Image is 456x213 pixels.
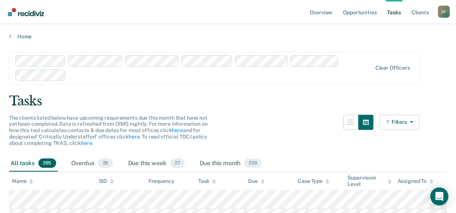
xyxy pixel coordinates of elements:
div: Clear officers [375,65,410,71]
div: Tasks [9,93,447,109]
div: Due this week27 [127,155,186,172]
a: here [129,134,139,140]
a: here [81,140,92,146]
a: Home [9,33,447,40]
div: Open Intercom Messenger [430,187,448,205]
button: Filters [379,115,419,130]
span: 27 [170,158,185,168]
span: 29 [98,158,113,168]
div: S F [438,6,450,18]
span: 239 [244,158,262,168]
img: Recidiviz [8,8,44,16]
span: 295 [38,158,56,168]
div: Due this month239 [198,155,264,172]
div: Overdue29 [70,155,115,172]
a: here [172,127,183,133]
div: Assigned To [398,178,433,184]
div: All tasks295 [9,155,58,172]
span: The clients listed below have upcoming requirements due this month that have not yet been complet... [9,115,208,146]
div: Frequency [148,178,174,184]
div: Task [198,178,216,184]
button: Profile dropdown button [438,6,450,18]
div: Supervision Level [348,175,392,187]
div: Case Type [298,178,329,184]
div: Name [12,178,33,184]
div: SID [99,178,114,184]
div: Due [248,178,265,184]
